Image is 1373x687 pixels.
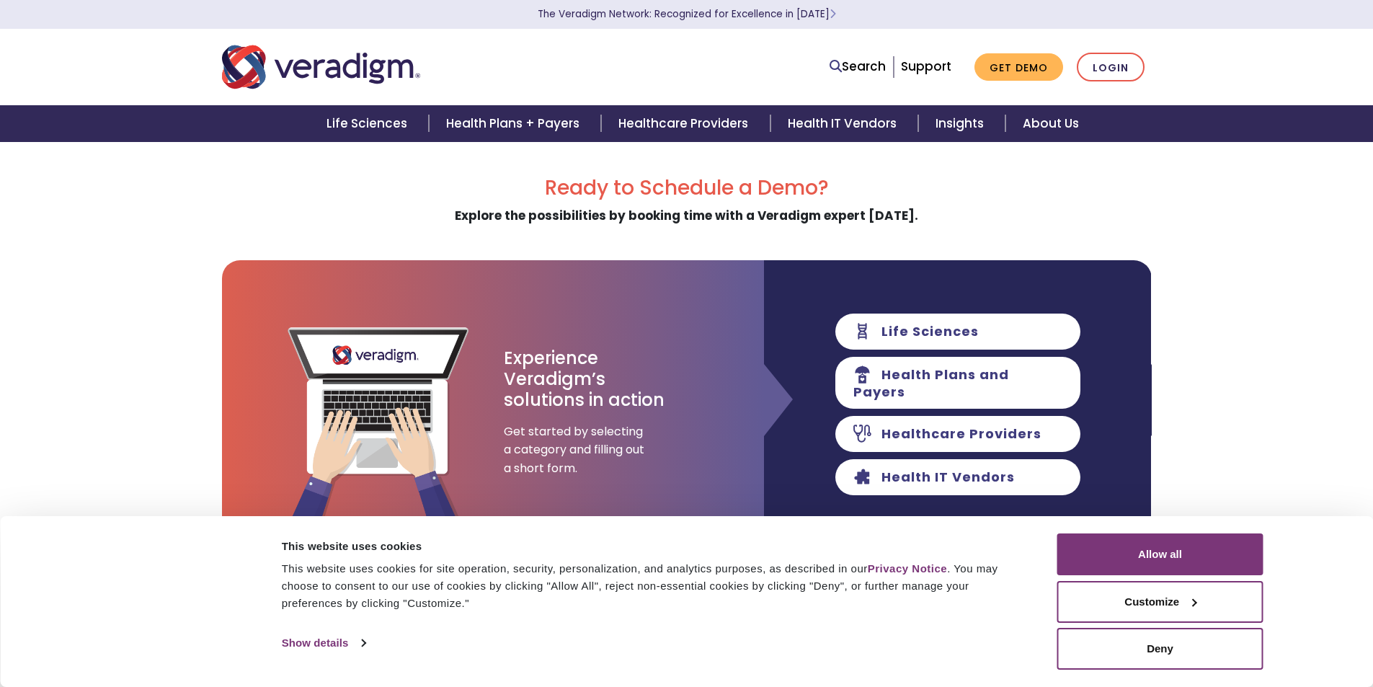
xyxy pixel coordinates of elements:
[901,58,951,75] a: Support
[601,105,770,142] a: Healthcare Providers
[222,43,420,91] img: Veradigm logo
[918,105,1005,142] a: Insights
[1005,105,1096,142] a: About Us
[282,632,365,654] a: Show details
[770,105,918,142] a: Health IT Vendors
[1057,581,1263,623] button: Customize
[309,105,429,142] a: Life Sciences
[1057,628,1263,670] button: Deny
[1077,53,1145,82] a: Login
[538,7,836,21] a: The Veradigm Network: Recognized for Excellence in [DATE]Learn More
[830,7,836,21] span: Learn More
[429,105,601,142] a: Health Plans + Payers
[830,57,886,76] a: Search
[1057,533,1263,575] button: Allow all
[282,560,1025,612] div: This website uses cookies for site operation, security, personalization, and analytics purposes, ...
[974,53,1063,81] a: Get Demo
[868,562,947,575] a: Privacy Notice
[282,538,1025,555] div: This website uses cookies
[504,348,666,410] h3: Experience Veradigm’s solutions in action
[504,422,648,478] span: Get started by selecting a category and filling out a short form.
[455,207,918,224] strong: Explore the possibilities by booking time with a Veradigm expert [DATE].
[222,176,1152,200] h2: Ready to Schedule a Demo?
